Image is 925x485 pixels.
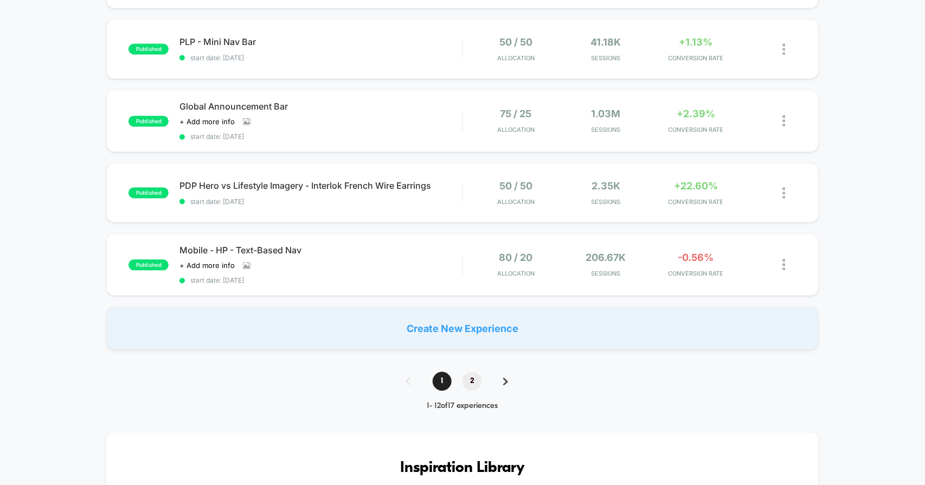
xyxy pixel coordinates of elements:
span: published [129,260,169,271]
span: Allocation [497,126,535,134]
span: 1.03M [592,109,621,120]
span: 50 / 50 [499,181,532,192]
span: start date: [DATE] [179,198,462,206]
span: + Add more info [179,261,235,270]
span: Sessions [564,55,648,62]
div: 1 - 12 of 17 experiences [395,402,530,411]
span: 80 / 20 [499,252,533,264]
img: close [783,259,786,271]
span: +1.13% [679,37,713,48]
span: +2.39% [677,109,715,120]
span: Allocation [497,270,535,278]
span: 2.35k [592,181,620,192]
span: Allocation [497,55,535,62]
span: +22.60% [674,181,718,192]
span: -0.56% [678,252,714,264]
span: 2 [462,372,481,391]
span: Sessions [564,126,648,134]
span: start date: [DATE] [179,133,462,141]
img: close [783,44,786,55]
span: start date: [DATE] [179,54,462,62]
span: Global Announcement Bar [179,101,462,112]
img: close [783,188,786,199]
span: CONVERSION RATE [654,199,738,206]
span: published [129,116,169,127]
span: PLP - Mini Nav Bar [179,37,462,48]
span: Sessions [564,270,648,278]
span: start date: [DATE] [179,277,462,285]
span: 75 / 25 [500,109,532,120]
span: 206.67k [586,252,626,264]
span: 1 [433,372,452,391]
span: Mobile - HP - Text-Based Nav [179,245,462,256]
div: Create New Experience [106,307,819,350]
span: Allocation [497,199,535,206]
span: CONVERSION RATE [654,270,738,278]
h3: Inspiration Library [139,460,786,477]
span: 41.18k [591,37,621,48]
span: Sessions [564,199,648,206]
img: pagination forward [503,378,508,386]
span: PDP Hero vs Lifestyle Imagery - Interlok French Wire Earrings [179,181,462,192]
span: CONVERSION RATE [654,126,738,134]
span: published [129,44,169,55]
span: published [129,188,169,199]
img: close [783,116,786,127]
span: + Add more info [179,118,235,126]
span: 50 / 50 [499,37,532,48]
span: CONVERSION RATE [654,55,738,62]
